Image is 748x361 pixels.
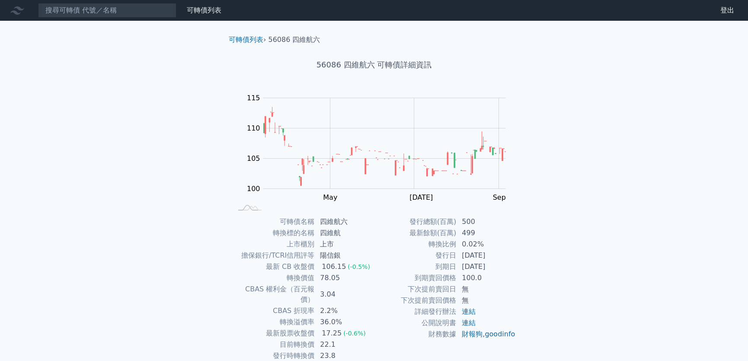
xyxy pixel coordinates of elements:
span: (-0.5%) [348,263,370,270]
td: 下次提前賣回日 [374,284,457,295]
td: 擔保銀行/TCRI信用評等 [232,250,315,261]
div: 106.15 [320,262,348,272]
tspan: [DATE] [409,193,433,201]
td: 78.05 [315,272,374,284]
td: 最新 CB 收盤價 [232,261,315,272]
tspan: 110 [247,124,260,132]
td: 上市櫃別 [232,239,315,250]
td: 詳細發行辦法 [374,306,457,317]
td: 100.0 [457,272,516,284]
td: 上市 [315,239,374,250]
td: 499 [457,227,516,239]
td: 36.0% [315,316,374,328]
td: 3.04 [315,284,374,305]
li: › [229,35,266,45]
a: 連結 [462,307,476,316]
span: (-0.6%) [343,330,366,337]
td: 四維航 [315,227,374,239]
td: CBAS 權利金（百元報價） [232,284,315,305]
td: 到期日 [374,261,457,272]
tspan: 100 [247,185,260,193]
a: 連結 [462,319,476,327]
tspan: 115 [247,94,260,102]
input: 搜尋可轉債 代號／名稱 [38,3,176,18]
td: 轉換比例 [374,239,457,250]
td: [DATE] [457,250,516,261]
td: 下次提前賣回價格 [374,295,457,306]
td: , [457,329,516,340]
td: 四維航六 [315,216,374,227]
td: 0.02% [457,239,516,250]
tspan: Sep [493,193,506,201]
a: 登出 [713,3,741,17]
td: 無 [457,295,516,306]
td: CBAS 折現率 [232,305,315,316]
a: 財報狗 [462,330,483,338]
td: [DATE] [457,261,516,272]
a: 可轉債列表 [187,6,221,14]
div: 17.25 [320,328,343,339]
td: 到期賣回價格 [374,272,457,284]
td: 陽信銀 [315,250,374,261]
td: 最新股票收盤價 [232,328,315,339]
a: 可轉債列表 [229,35,263,44]
td: 目前轉換價 [232,339,315,350]
td: 無 [457,284,516,295]
td: 最新餘額(百萬) [374,227,457,239]
td: 公開說明書 [374,317,457,329]
td: 發行總額(百萬) [374,216,457,227]
td: 財務數據 [374,329,457,340]
td: 2.2% [315,305,374,316]
li: 56086 四維航六 [269,35,320,45]
td: 轉換溢價率 [232,316,315,328]
td: 轉換價值 [232,272,315,284]
h1: 56086 四維航六 可轉債詳細資訊 [222,59,526,71]
tspan: May [323,193,337,201]
td: 22.1 [315,339,374,350]
tspan: 105 [247,154,260,163]
td: 可轉債名稱 [232,216,315,227]
a: goodinfo [485,330,515,338]
td: 500 [457,216,516,227]
td: 轉換標的名稱 [232,227,315,239]
td: 發行日 [374,250,457,261]
g: Chart [242,94,518,201]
